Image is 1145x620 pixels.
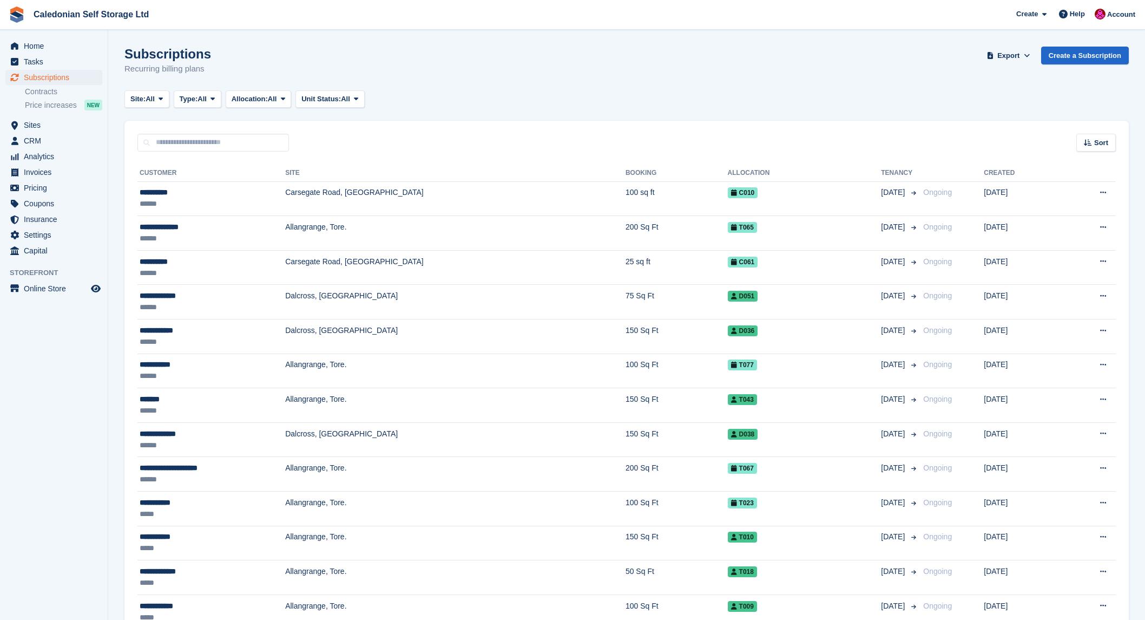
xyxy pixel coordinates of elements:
[341,94,350,105] span: All
[923,360,952,369] span: Ongoing
[728,222,757,233] span: T065
[923,429,952,438] span: Ongoing
[174,90,221,108] button: Type: All
[984,319,1060,354] td: [DATE]
[124,63,211,75] p: Recurring billing plans
[728,291,758,302] span: D051
[728,498,757,508] span: T023
[137,165,285,182] th: Customer
[984,492,1060,526] td: [DATE]
[728,463,757,474] span: T067
[285,165,626,182] th: Site
[881,394,907,405] span: [DATE]
[198,94,207,105] span: All
[5,38,102,54] a: menu
[295,90,364,108] button: Unit Status: All
[1095,9,1105,19] img: Donald Mathieson
[881,497,907,508] span: [DATE]
[5,227,102,243] a: menu
[285,526,626,560] td: Allangrange, Tore.
[626,181,728,216] td: 100 sq ft
[285,560,626,595] td: Allangrange, Tore.
[728,394,757,405] span: T043
[984,457,1060,492] td: [DATE]
[1094,138,1108,148] span: Sort
[881,531,907,543] span: [DATE]
[226,90,292,108] button: Allocation: All
[923,498,952,507] span: Ongoing
[1041,47,1129,64] a: Create a Subscription
[881,462,907,474] span: [DATE]
[146,94,155,105] span: All
[1016,9,1038,19] span: Create
[24,38,89,54] span: Home
[5,165,102,180] a: menu
[923,257,952,266] span: Ongoing
[24,212,89,227] span: Insurance
[923,567,952,576] span: Ongoing
[24,196,89,211] span: Coupons
[285,285,626,319] td: Dalcross, [GEOGRAPHIC_DATA]
[984,285,1060,319] td: [DATE]
[10,267,108,278] span: Storefront
[232,94,268,105] span: Allocation:
[923,395,952,403] span: Ongoing
[626,388,728,423] td: 150 Sq Ft
[285,492,626,526] td: Allangrange, Tore.
[285,181,626,216] td: Carsegate Road, [GEOGRAPHIC_DATA]
[5,180,102,195] a: menu
[984,422,1060,457] td: [DATE]
[626,165,728,182] th: Booking
[997,50,1019,61] span: Export
[626,422,728,457] td: 150 Sq Ft
[5,196,102,211] a: menu
[626,354,728,388] td: 100 Sq Ft
[5,149,102,164] a: menu
[881,165,919,182] th: Tenancy
[285,354,626,388] td: Allangrange, Tore.
[268,94,277,105] span: All
[29,5,153,23] a: Caledonian Self Storage Ltd
[25,99,102,111] a: Price increases NEW
[180,94,198,105] span: Type:
[5,54,102,69] a: menu
[881,325,907,336] span: [DATE]
[881,428,907,440] span: [DATE]
[1107,9,1135,20] span: Account
[84,100,102,110] div: NEW
[626,250,728,285] td: 25 sq ft
[984,250,1060,285] td: [DATE]
[285,250,626,285] td: Carsegate Road, [GEOGRAPHIC_DATA]
[285,319,626,354] td: Dalcross, [GEOGRAPHIC_DATA]
[923,532,952,541] span: Ongoing
[984,388,1060,423] td: [DATE]
[881,601,907,612] span: [DATE]
[626,526,728,560] td: 150 Sq Ft
[24,165,89,180] span: Invoices
[285,216,626,251] td: Allangrange, Tore.
[285,457,626,492] td: Allangrange, Tore.
[728,532,757,543] span: T010
[24,70,89,85] span: Subscriptions
[728,187,758,198] span: C010
[728,360,757,370] span: T077
[9,6,25,23] img: stora-icon-8386f47178a22dfd0bd8f6a31ec36ba5ce8667c1dd55bd0f319d3a0aa187defe.svg
[923,602,952,610] span: Ongoing
[24,227,89,243] span: Settings
[923,188,952,197] span: Ongoing
[626,285,728,319] td: 75 Sq Ft
[728,165,881,182] th: Allocation
[984,560,1060,595] td: [DATE]
[24,118,89,133] span: Sites
[923,326,952,335] span: Ongoing
[984,216,1060,251] td: [DATE]
[728,429,758,440] span: D038
[984,526,1060,560] td: [DATE]
[5,212,102,227] a: menu
[881,359,907,370] span: [DATE]
[923,291,952,300] span: Ongoing
[24,180,89,195] span: Pricing
[881,256,907,267] span: [DATE]
[985,47,1032,64] button: Export
[1070,9,1085,19] span: Help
